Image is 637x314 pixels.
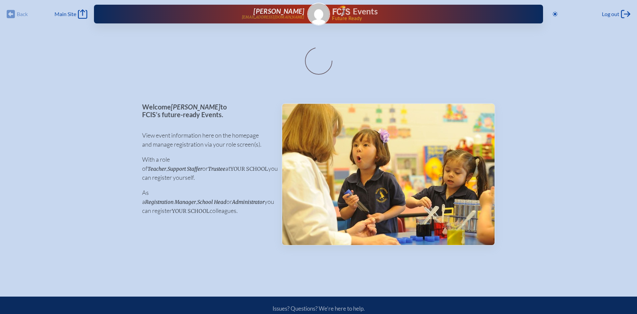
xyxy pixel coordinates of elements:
[307,3,330,25] a: Gravatar
[282,104,495,245] img: Events
[142,155,271,182] p: With a role of , or at you can register yourself.
[55,9,87,19] a: Main Site
[242,15,305,19] p: [EMAIL_ADDRESS][DOMAIN_NAME]
[115,7,305,21] a: [PERSON_NAME][EMAIL_ADDRESS][DOMAIN_NAME]
[230,166,268,172] span: your school
[602,11,619,17] span: Log out
[172,208,210,214] span: your school
[332,16,522,21] span: Future Ready
[232,199,264,205] span: Administrator
[142,103,271,118] p: Welcome to FCIS’s future-ready Events.
[168,166,202,172] span: Support Staffer
[142,188,271,215] p: As a , or you can register colleagues.
[197,199,226,205] span: School Head
[145,199,196,205] span: Registration Manager
[171,103,220,111] span: [PERSON_NAME]
[55,11,76,17] span: Main Site
[308,3,329,25] img: Gravatar
[147,166,166,172] span: Teacher
[201,305,436,312] p: Issues? Questions? We’re here to help.
[208,166,225,172] span: Trustee
[253,7,304,15] span: [PERSON_NAME]
[333,5,522,21] div: FCIS Events — Future ready
[142,131,271,149] p: View event information here on the homepage and manage registration via your role screen(s).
